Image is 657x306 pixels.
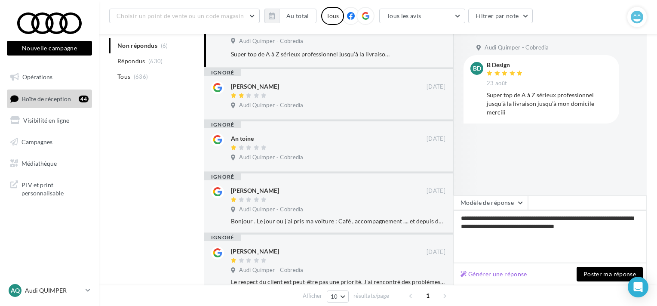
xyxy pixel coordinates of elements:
[427,187,445,195] span: [DATE]
[231,186,279,195] div: [PERSON_NAME]
[204,234,241,241] div: ignoré
[22,95,71,102] span: Boîte de réception
[5,176,94,201] a: PLV et print personnalisable
[239,102,303,109] span: Audi Quimper - Cobredia
[379,9,465,23] button: Tous les avis
[453,195,528,210] button: Modèle de réponse
[353,292,389,300] span: résultats/page
[7,41,92,56] button: Nouvelle campagne
[387,12,421,19] span: Tous les avis
[487,62,525,68] div: B Design
[485,44,549,52] span: Audi Quimper - Cobredia
[204,69,241,76] div: ignoré
[5,133,94,151] a: Campagnes
[21,138,52,145] span: Campagnes
[279,9,316,23] button: Au total
[473,64,481,73] span: BD
[427,248,445,256] span: [DATE]
[5,68,94,86] a: Opérations
[231,82,279,91] div: [PERSON_NAME]
[628,277,648,297] div: Open Intercom Messenger
[7,282,92,299] a: AQ Audi QUIMPER
[204,121,241,128] div: ignoré
[331,293,338,300] span: 10
[421,289,435,303] span: 1
[303,292,322,300] span: Afficher
[134,73,148,80] span: (636)
[457,269,531,279] button: Générer une réponse
[117,57,145,65] span: Répondus
[321,7,344,25] div: Tous
[231,50,390,59] div: Super top de A à Z sérieux professionnel jusqu’à la livraison jusqu’à mon domicile merciii
[468,9,533,23] button: Filtrer par note
[79,96,89,102] div: 44
[239,206,303,213] span: Audi Quimper - Cobredia
[264,9,316,23] button: Au total
[109,9,260,23] button: Choisir un point de vente ou un code magasin
[21,179,89,198] span: PLV et print personnalisable
[231,278,445,286] div: Le respect du client est peut-être pas une priorité. J'ai rencontré des problèmes d'arrêt moteur ...
[5,155,94,173] a: Médiathèque
[427,135,445,143] span: [DATE]
[239,266,303,274] span: Audi Quimper - Cobredia
[487,80,507,87] span: 23 août
[231,247,279,256] div: [PERSON_NAME]
[5,111,94,130] a: Visibilité en ligne
[204,173,241,180] div: ignoré
[231,217,445,226] div: Bonjour . Le jour ou j'ai pris ma voiture : Café , accompagnement .... et depuis dėlaisement de t...
[327,291,349,303] button: 10
[11,286,20,295] span: AQ
[487,91,612,117] div: Super top de A à Z sérieux professionnel jusqu’à la livraison jusqu’à mon domicile merciii
[25,286,82,295] p: Audi QUIMPER
[239,37,303,45] span: Audi Quimper - Cobredia
[239,154,303,161] span: Audi Quimper - Cobredia
[577,267,643,281] button: Poster ma réponse
[22,73,52,80] span: Opérations
[5,90,94,108] a: Boîte de réception44
[117,72,130,81] span: Tous
[231,134,254,143] div: An toine
[148,58,163,65] span: (630)
[427,83,445,91] span: [DATE]
[23,117,69,124] span: Visibilité en ligne
[21,159,57,167] span: Médiathèque
[117,12,244,19] span: Choisir un point de vente ou un code magasin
